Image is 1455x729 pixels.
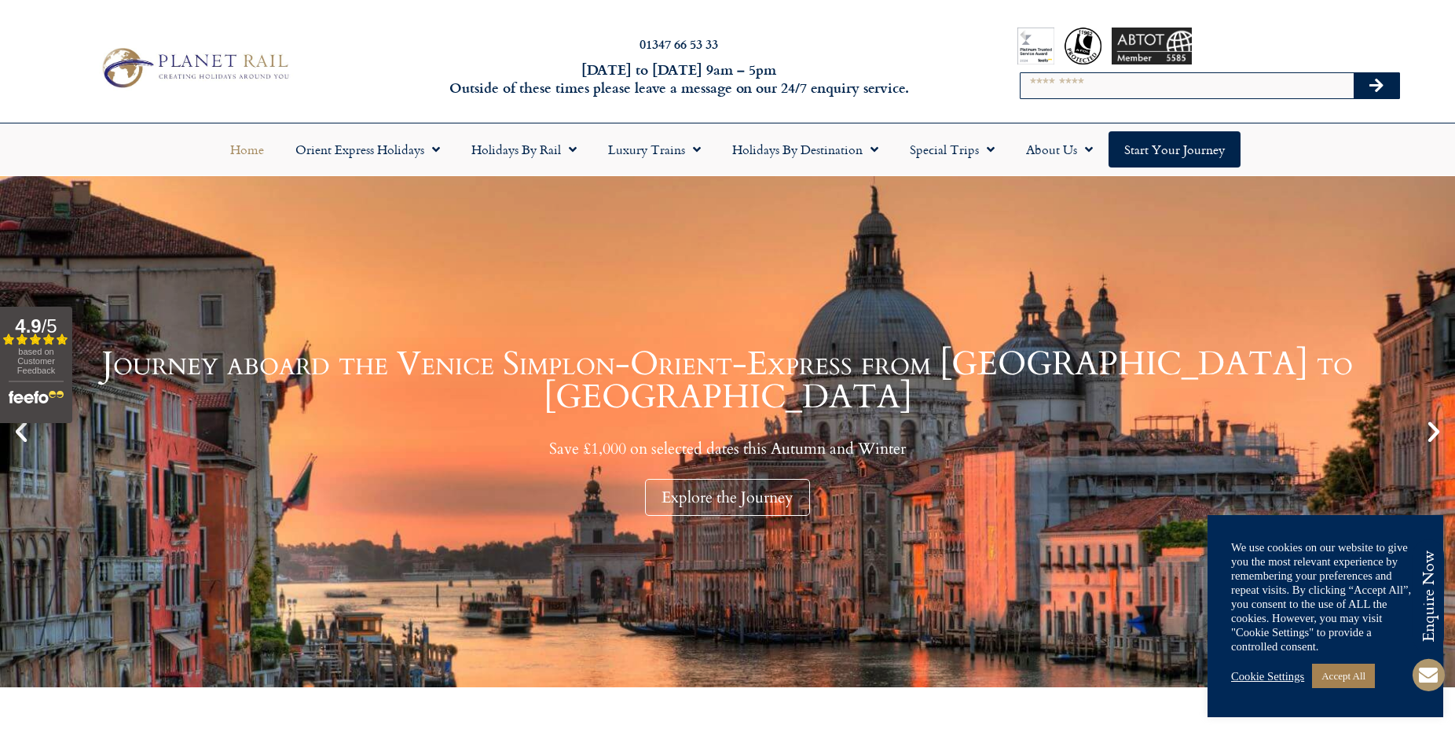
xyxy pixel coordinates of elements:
[456,131,592,168] a: Holidays by Rail
[280,131,456,168] a: Orient Express Holidays
[1109,131,1241,168] a: Start your Journey
[8,418,35,445] div: Previous slide
[1231,540,1420,654] div: We use cookies on our website to give you the most relevant experience by remembering your prefer...
[1420,418,1447,445] div: Next slide
[1231,669,1304,683] a: Cookie Settings
[717,131,894,168] a: Holidays by Destination
[592,131,717,168] a: Luxury Trains
[645,479,810,516] div: Explore the Journey
[1354,73,1399,98] button: Search
[392,61,966,98] h6: [DATE] to [DATE] 9am – 5pm Outside of these times please leave a message on our 24/7 enquiry serv...
[214,131,280,168] a: Home
[1312,664,1375,688] a: Accept All
[640,35,718,53] a: 01347 66 53 33
[94,43,295,92] img: Planet Rail Train Holidays Logo
[39,439,1416,458] p: Save £1,000 on selected dates this Autumn and Winter
[1010,131,1109,168] a: About Us
[39,348,1416,414] h1: Journey aboard the Venice Simplon-Orient-Express from [GEOGRAPHIC_DATA] to [GEOGRAPHIC_DATA]
[8,131,1447,168] nav: Menu
[894,131,1010,168] a: Special Trips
